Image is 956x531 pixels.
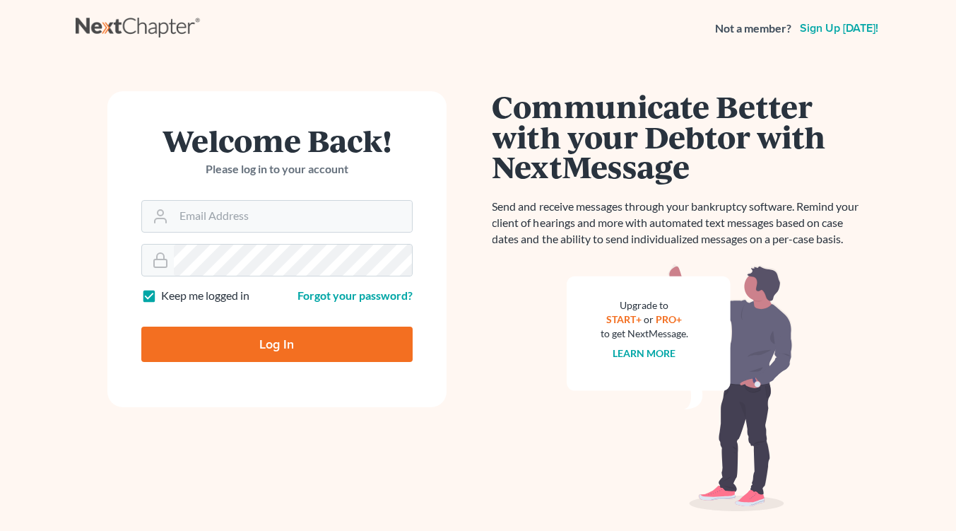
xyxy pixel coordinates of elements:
[161,288,249,304] label: Keep me logged in
[656,313,682,325] a: PRO+
[141,161,413,177] p: Please log in to your account
[141,327,413,362] input: Log In
[797,23,881,34] a: Sign up [DATE]!
[601,298,688,313] div: Upgrade to
[613,347,675,359] a: Learn more
[174,201,412,232] input: Email Address
[715,21,791,37] strong: Not a member?
[492,199,867,247] p: Send and receive messages through your bankruptcy software. Remind your client of hearings and mo...
[567,264,793,512] img: nextmessage_bg-59042aed3d76b12b5cd301f8e5b87938c9018125f34e5fa2b7a6b67550977c72.svg
[492,91,867,182] h1: Communicate Better with your Debtor with NextMessage
[297,288,413,302] a: Forgot your password?
[644,313,654,325] span: or
[606,313,642,325] a: START+
[601,327,688,341] div: to get NextMessage.
[141,125,413,156] h1: Welcome Back!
